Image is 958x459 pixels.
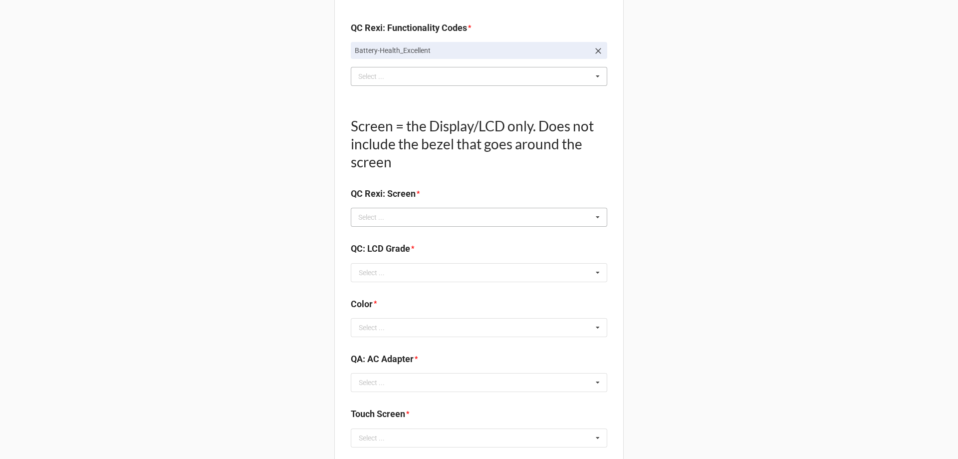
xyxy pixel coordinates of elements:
[351,187,416,201] label: QC Rexi: Screen
[351,242,410,256] label: QC: LCD Grade
[351,297,373,311] label: Color
[356,212,399,223] div: Select ...
[359,269,385,276] div: Select ...
[359,324,385,331] div: Select ...
[359,379,385,386] div: Select ...
[356,70,399,82] div: Select ...
[351,117,607,171] h1: Screen = the Display/LCD only. Does not include the bezel that goes around the screen
[351,21,467,35] label: QC Rexi: Functionality Codes
[351,407,405,421] label: Touch Screen
[355,45,589,55] p: Battery-Health_Excellent
[351,352,414,366] label: QA: AC Adapter
[359,435,385,442] div: Select ...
